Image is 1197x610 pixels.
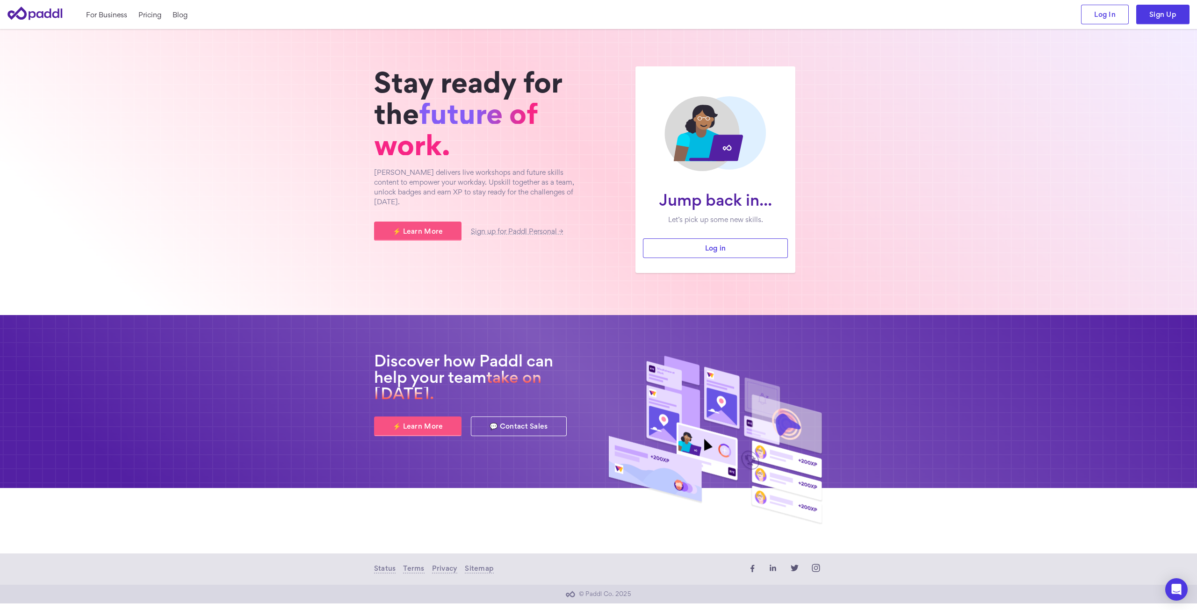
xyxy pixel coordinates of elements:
span: future of work. [374,103,538,155]
a: facebook [744,561,758,577]
a: 💬 Contact Sales [471,416,566,436]
a: Privacy [432,564,458,574]
div: Open Intercom Messenger [1165,578,1188,601]
h2: Discover how Paddl can help your team [374,352,589,402]
a: Sitemap [465,564,494,574]
a: Sign Up [1136,5,1190,24]
a: ⚡ Learn More [374,222,461,241]
h1: Jump back in... [650,192,780,208]
span: © Paddl Co. 2025 [579,590,631,597]
h1: Stay ready for the [374,66,589,161]
a: Status [374,564,396,574]
a: ⚡ Learn More [374,416,461,436]
a: Log in [643,238,788,258]
a: For Business [86,10,127,20]
p: [PERSON_NAME] delivers live workshops and future skills content to empower your workday. Upskill ... [374,167,589,207]
a: Log In [1081,5,1129,24]
a: Sign up for Paddl Personal → [471,229,563,235]
a: Pricing [138,10,161,20]
p: Let’s pick up some new skills. [650,215,780,224]
a: linkedin [766,561,780,577]
a: Blog [173,10,187,20]
a: Terms [403,564,424,574]
a: instagram [809,561,823,577]
a: twitter [787,561,801,577]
